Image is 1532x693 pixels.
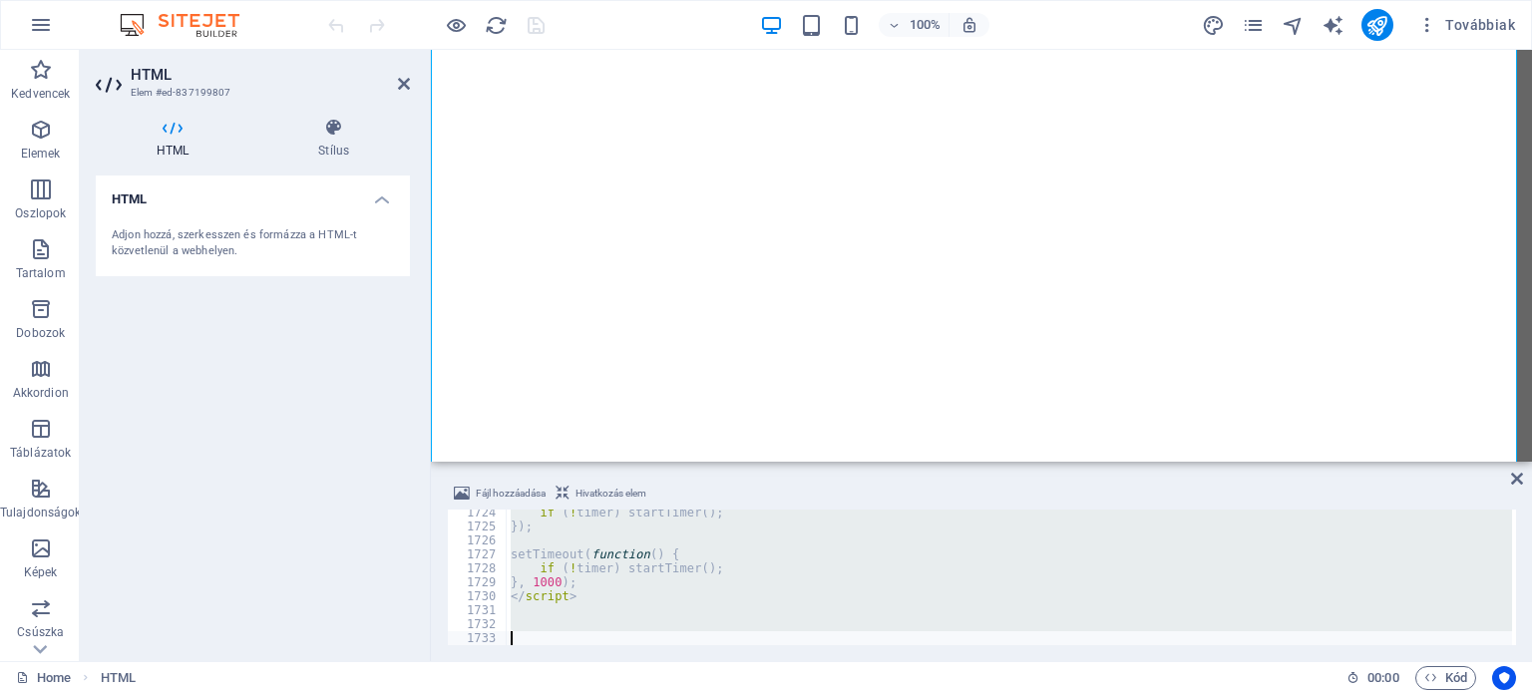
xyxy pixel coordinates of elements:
div: 1732 [448,617,508,631]
button: Kattintson ide az előnézeti módból való kilépéshez és a szerkesztés folytatásához [444,13,468,37]
i: Átméretezés esetén automatikusan beállítja a nagyítási szintet a választott eszköznek megfelelően. [960,16,978,34]
span: 00 00 [1367,666,1398,690]
h3: Elem #ed-837199807 [131,84,370,102]
span: Hivatkozás elem [575,482,646,506]
button: text_generator [1322,13,1345,37]
p: Dobozok [16,325,65,341]
div: Adjon hozzá, szerkesszen és formázza a HTML-t közvetlenül a webhelyen. [112,227,394,260]
div: 1727 [448,547,508,561]
i: Oldalak (Ctrl+Alt+S) [1242,14,1265,37]
h4: Stílus [257,118,410,160]
h4: HTML [96,118,257,160]
div: 1725 [448,520,508,533]
button: design [1202,13,1226,37]
button: reload [484,13,508,37]
span: Kattintson a kijelöléshez. Dupla kattintás az szerkesztéshez [101,666,136,690]
div: 1733 [448,631,508,645]
p: Oszlopok [15,205,66,221]
button: Továbbiak [1409,9,1523,41]
span: Továbbiak [1417,15,1515,35]
button: pages [1242,13,1266,37]
button: Usercentrics [1492,666,1516,690]
div: 1729 [448,575,508,589]
button: Hivatkozás elem [553,482,649,506]
h2: HTML [131,66,410,84]
p: Tartalom [16,265,66,281]
div: 1726 [448,533,508,547]
nav: breadcrumb [101,666,136,690]
button: 100% [879,13,950,37]
i: Weboldal újratöltése [485,14,508,37]
button: publish [1361,9,1393,41]
p: Táblázatok [10,445,71,461]
div: 1724 [448,506,508,520]
h6: Munkamenet idő [1346,666,1399,690]
i: Közzététel [1365,14,1388,37]
img: Editor Logo [115,13,264,37]
h6: 100% [909,13,941,37]
span: Fájl hozzáadása [476,482,546,506]
span: : [1381,670,1384,685]
p: Csúszka [17,624,64,640]
span: Kód [1424,666,1467,690]
p: Kedvencek [11,86,70,102]
a: Kattintson a kijelölés megszüntetéséhez. Dupla kattintás az oldalak megnyitásához [16,666,71,690]
p: Akkordion [13,385,69,401]
button: Kód [1415,666,1476,690]
button: Fájl hozzáadása [451,482,549,506]
div: 1728 [448,561,508,575]
h4: HTML [96,175,410,211]
div: 1730 [448,589,508,603]
i: AI Writer [1322,14,1344,37]
div: 1731 [448,603,508,617]
p: Képek [24,564,58,580]
p: Elemek [21,146,61,162]
button: navigator [1282,13,1306,37]
i: Navigátor [1282,14,1305,37]
i: Tervezés (Ctrl+Alt+Y) [1202,14,1225,37]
